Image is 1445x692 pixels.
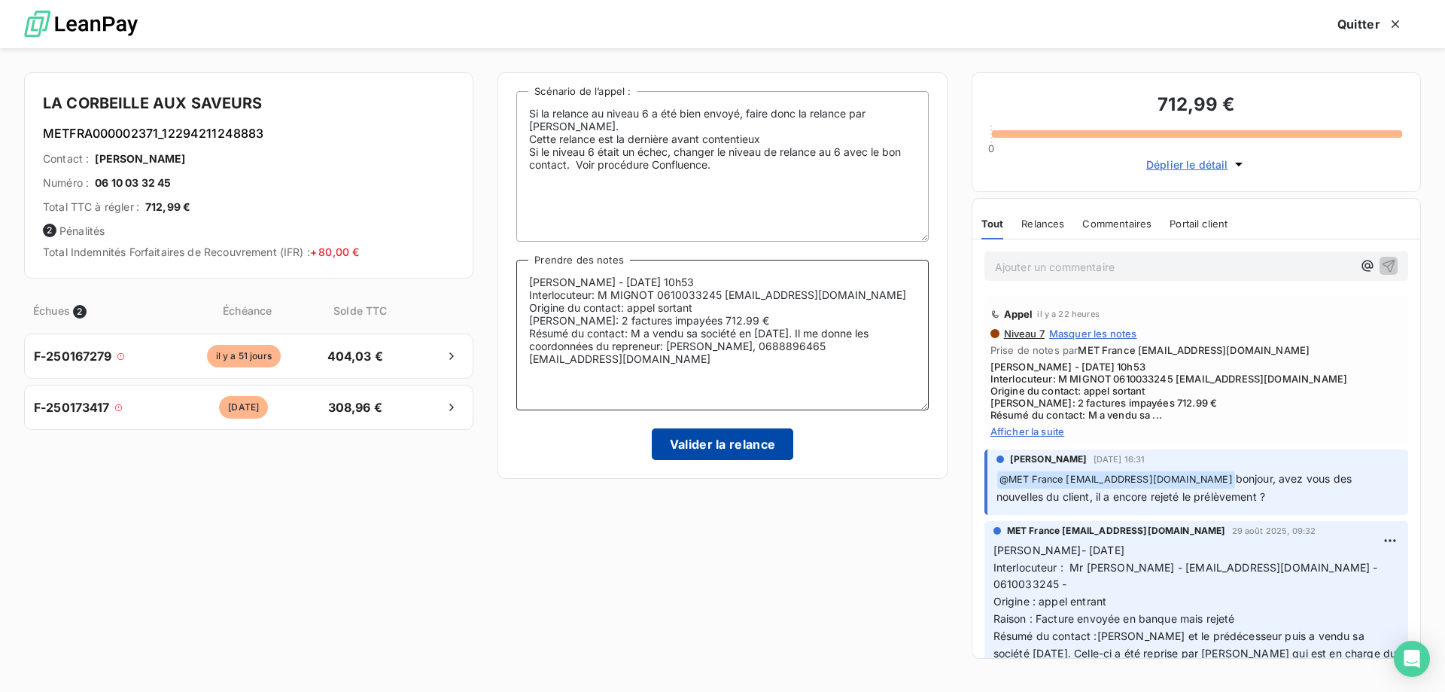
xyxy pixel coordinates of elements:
[990,344,1402,356] span: Prise de notes par
[43,175,89,191] span: Numéro :
[993,612,1235,625] span: Raison : Facture envoyée en banque mais rejeté
[43,124,455,142] h6: METFRA000002371_12294211248883
[1002,328,1045,340] span: Niveau 7
[988,142,994,154] span: 0
[24,4,138,45] img: logo LeanPay
[1319,8,1421,40] button: Quitter
[1078,344,1310,356] span: MET France [EMAIL_ADDRESS][DOMAIN_NAME]
[990,91,1402,121] h3: 712,99 €
[177,303,318,319] span: Échéance
[310,245,359,258] span: + 80,00 €
[219,396,268,419] span: [DATE]
[1037,309,1099,319] span: il y a 22 heures
[990,425,1402,437] span: Afficher la suite
[1170,218,1227,230] span: Portail client
[43,151,89,166] span: Contact :
[1021,218,1064,230] span: Relances
[993,561,1381,591] span: Interlocuteur : Mr [PERSON_NAME] - [EMAIL_ADDRESS][DOMAIN_NAME] - 0610033245 -
[207,345,281,367] span: il y a 51 jours
[315,347,394,365] span: 404,03 €
[1232,526,1316,535] span: 29 août 2025, 09:32
[43,224,56,237] span: 2
[43,245,359,258] span: Total Indemnités Forfaitaires de Recouvrement (IFR) :
[996,472,1355,503] span: bonjour, avez vous des nouvelles du client, il a encore rejeté le prélèvement ?
[33,303,70,319] span: Échues
[34,398,110,416] span: F-250173417
[145,200,190,215] span: 712,99 €
[1049,328,1137,340] span: Masquer les notes
[516,91,928,242] textarea: Si la relance au niveau 6 a été bien envoyé, faire donc la relance par [PERSON_NAME]. Cette relan...
[652,428,794,460] button: Valider la relance
[981,218,1004,230] span: Tout
[1394,641,1430,677] div: Open Intercom Messenger
[1142,156,1251,173] button: Déplier le détail
[990,361,1402,421] span: [PERSON_NAME] - [DATE] 10h53 Interlocuteur: M MIGNOT 0610033245 [EMAIL_ADDRESS][DOMAIN_NAME] Orig...
[1007,524,1226,538] span: MET France [EMAIL_ADDRESS][DOMAIN_NAME]
[34,347,112,365] span: F-250167279
[1094,455,1145,464] span: [DATE] 16:31
[997,471,1235,489] span: @ MET France [EMAIL_ADDRESS][DOMAIN_NAME]
[993,544,1124,556] span: [PERSON_NAME]- [DATE]
[1010,453,1088,466] span: [PERSON_NAME]
[321,303,400,319] span: Solde TTC
[43,91,455,115] h4: LA CORBEILLE AUX SAVEURS
[95,175,171,191] span: 06 10 03 32 45
[1004,308,1033,320] span: Appel
[315,398,394,416] span: 308,96 €
[73,305,87,319] span: 2
[43,200,139,215] span: Total TTC à régler :
[993,595,1106,608] span: Origine : appel entrant
[1082,218,1151,230] span: Commentaires
[95,151,185,166] span: [PERSON_NAME]
[43,224,455,239] span: Pénalités
[1146,157,1228,172] span: Déplier le détail
[516,260,928,410] textarea: [PERSON_NAME] - [DATE] 10h53 Interlocuteur: M MIGNOT 0610033245 [EMAIL_ADDRESS][DOMAIN_NAME] Orig...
